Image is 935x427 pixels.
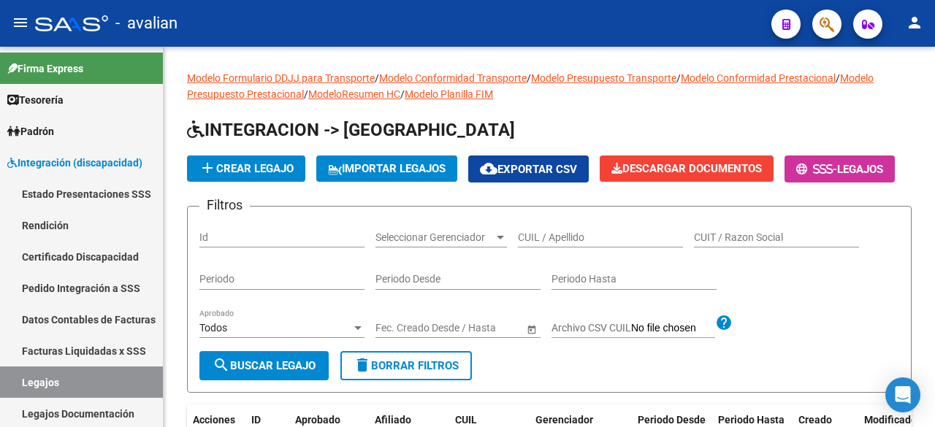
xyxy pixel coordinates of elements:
[7,155,142,171] span: Integración (discapacidad)
[187,155,305,182] button: Crear Legajo
[7,123,54,139] span: Padrón
[405,88,493,100] a: Modelo Planilla FIM
[524,321,539,336] button: Open calendar
[316,155,457,182] button: IMPORTAR LEGAJOS
[193,414,235,426] span: Acciones
[796,163,837,176] span: -
[187,72,375,84] a: Modelo Formulario DDJJ para Transporte
[213,356,230,374] mat-icon: search
[328,162,446,175] span: IMPORTAR LEGAJOS
[340,351,472,380] button: Borrar Filtros
[638,414,706,426] span: Periodo Desde
[681,72,836,84] a: Modelo Conformidad Prestacional
[480,160,497,177] mat-icon: cloud_download
[199,162,294,175] span: Crear Legajo
[308,88,400,100] a: ModeloResumen HC
[375,231,494,244] span: Seleccionar Gerenciador
[885,377,920,412] div: Open Intercom Messenger
[718,414,785,426] span: Periodo Hasta
[433,322,505,334] input: End date
[115,7,178,39] span: - avalian
[600,155,774,182] button: Descargar Documentos
[480,163,577,176] span: Exportar CSV
[187,120,515,140] span: INTEGRACION -> [GEOGRAPHIC_DATA]
[375,322,421,334] input: Start date
[455,414,477,426] span: CUIL
[12,14,29,31] mat-icon: menu
[552,322,631,334] span: Archivo CSV CUIL
[715,314,733,331] mat-icon: help
[354,356,371,374] mat-icon: delete
[468,155,589,182] button: Exportar CSV
[785,155,895,182] button: -Legajos
[837,163,883,176] span: Legajos
[199,195,250,215] h3: Filtros
[199,159,216,177] mat-icon: add
[7,61,83,77] span: Firma Express
[906,14,923,31] mat-icon: person
[354,359,459,372] span: Borrar Filtros
[375,414,411,426] span: Afiliado
[531,72,676,84] a: Modelo Presupuesto Transporte
[535,414,593,426] span: Gerenciador
[379,72,527,84] a: Modelo Conformidad Transporte
[295,414,340,426] span: Aprobado
[7,92,64,108] span: Tesorería
[611,162,762,175] span: Descargar Documentos
[199,322,227,334] span: Todos
[798,414,832,426] span: Creado
[199,351,329,380] button: Buscar Legajo
[864,414,917,426] span: Modificado
[631,322,715,335] input: Archivo CSV CUIL
[251,414,261,426] span: ID
[213,359,316,372] span: Buscar Legajo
